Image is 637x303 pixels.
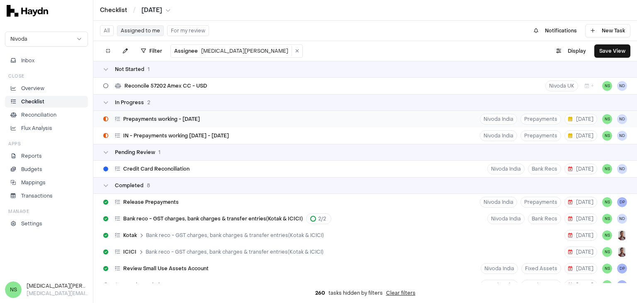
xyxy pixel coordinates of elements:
[5,109,88,121] a: Reconciliation
[564,130,597,141] button: [DATE]
[315,290,325,296] span: 260
[602,247,612,257] button: NS
[594,44,630,58] button: Save View
[124,83,207,89] span: Reconcile 57202 Amex CC - USD
[21,111,56,119] p: Reconciliation
[123,215,303,222] span: Bank reco - GST charges, bank charges & transfer entries(Kotak & ICICI)
[5,164,88,175] a: Budgets
[487,213,525,224] button: Nivoda India
[21,179,46,186] p: Mappings
[617,164,627,174] button: ND
[8,208,29,215] h3: Manage
[123,166,190,172] span: Credit Card Reconciliation
[568,232,593,239] span: [DATE]
[520,130,561,141] button: Prepayments
[602,81,612,91] button: NS
[21,98,44,105] p: Checklist
[568,282,593,288] span: [DATE]
[123,232,137,239] span: Kotak
[602,280,612,290] button: NS
[146,232,324,239] span: Bank reco - GST charges, bank charges & transfer entries(Kotak & ICICI)
[8,141,21,147] h3: Apps
[602,131,612,141] button: NS
[568,132,593,139] span: [DATE]
[7,5,48,17] img: svg+xml,%3c
[167,25,209,36] button: For my review
[480,130,517,141] button: Nivoda India
[568,116,593,122] span: [DATE]
[564,230,597,241] button: [DATE]
[123,265,209,272] span: Review Small Use Assets Account
[21,152,42,160] p: Reports
[487,164,525,174] button: Nivoda India
[617,197,627,207] span: DP
[617,230,627,240] img: JP Smit
[386,290,416,296] button: Clear filters
[528,164,561,174] button: Bank Recs
[564,280,597,291] button: [DATE]
[100,6,127,15] a: Checklist
[568,265,593,272] span: [DATE]
[617,264,627,274] button: DP
[545,81,578,91] button: Nivoda UK
[147,99,150,106] span: 2
[602,214,612,224] button: NS
[564,263,597,274] button: [DATE]
[5,122,88,134] a: Flux Analysis
[115,66,144,73] span: Not Started
[318,215,326,222] span: 2 / 2
[27,290,88,297] p: [MEDICAL_DATA][EMAIL_ADDRESS][DOMAIN_NAME]
[117,25,164,36] button: Assigned to me
[521,263,561,274] button: Fixed Assets
[5,96,88,108] a: Checklist
[617,81,627,91] button: ND
[21,57,34,64] span: Inbox
[123,249,136,255] span: ICICI
[602,164,612,174] span: NS
[480,197,517,208] button: Nivoda India
[131,6,137,14] span: /
[617,247,627,257] img: JP Smit
[123,116,200,122] span: Prepayments working - [DATE]
[148,66,150,73] span: 1
[528,213,561,224] button: Bank Recs
[5,218,88,230] a: Settings
[100,6,170,15] nav: breadcrumb
[551,44,591,58] button: Display
[123,132,229,139] span: IN - Prepayments working [DATE] - [DATE]
[602,230,612,240] button: NS
[481,280,518,291] button: Nivoda India
[5,83,88,94] a: Overview
[5,177,88,188] a: Mappings
[5,190,88,202] a: Transactions
[602,264,612,274] button: NS
[146,249,323,255] span: Bank reco - GST charges, bank charges & transfer entries(Kotak & ICICI)
[27,282,88,290] h3: [MEDICAL_DATA][PERSON_NAME]
[123,282,166,288] span: Run depreciation
[520,197,561,208] button: Prepayments
[617,131,627,141] button: ND
[617,214,627,224] button: ND
[115,149,155,156] span: Pending Review
[568,215,593,222] span: [DATE]
[481,263,518,274] button: Nivoda India
[602,114,612,124] button: NS
[617,280,627,290] button: DP
[564,114,597,125] button: [DATE]
[480,114,517,125] button: Nivoda India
